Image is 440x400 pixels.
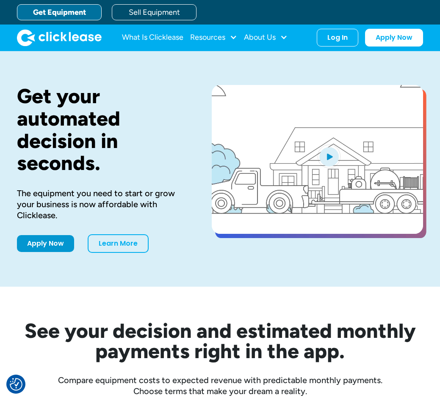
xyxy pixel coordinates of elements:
[212,85,423,234] a: open lightbox
[17,375,423,397] div: Compare equipment costs to expected revenue with predictable monthly payments. Choose terms that ...
[10,378,22,391] button: Consent Preferences
[190,29,237,46] div: Resources
[327,33,348,42] div: Log In
[365,29,423,47] a: Apply Now
[17,188,185,221] div: The equipment you need to start or grow your business is now affordable with Clicklease.
[88,234,149,253] a: Learn More
[244,29,288,46] div: About Us
[122,29,183,46] a: What Is Clicklease
[17,85,185,174] h1: Get your automated decision in seconds.
[112,4,196,20] a: Sell Equipment
[17,235,74,252] a: Apply Now
[318,145,340,168] img: Blue play button logo on a light blue circular background
[17,29,102,46] a: home
[17,321,423,361] h2: See your decision and estimated monthly payments right in the app.
[10,378,22,391] img: Revisit consent button
[17,4,102,20] a: Get Equipment
[17,29,102,46] img: Clicklease logo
